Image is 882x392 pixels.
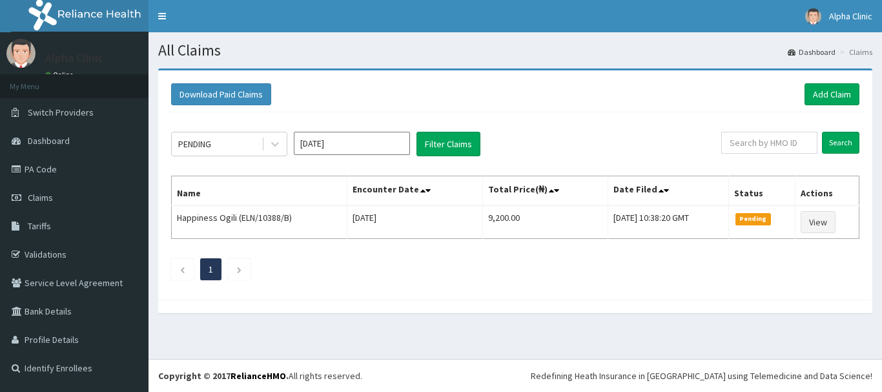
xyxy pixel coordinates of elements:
[178,138,211,150] div: PENDING
[805,83,859,105] a: Add Claim
[347,205,482,239] td: [DATE]
[531,369,872,382] div: Redefining Heath Insurance in [GEOGRAPHIC_DATA] using Telemedicine and Data Science!
[209,263,213,275] a: Page 1 is your current page
[149,359,882,392] footer: All rights reserved.
[829,10,872,22] span: Alpha Clinic
[735,213,771,225] span: Pending
[608,205,728,239] td: [DATE] 10:38:20 GMT
[729,176,795,206] th: Status
[482,176,608,206] th: Total Price(₦)
[179,263,185,275] a: Previous page
[294,132,410,155] input: Select Month and Year
[6,39,36,68] img: User Image
[805,8,821,25] img: User Image
[171,83,271,105] button: Download Paid Claims
[172,205,347,239] td: Happiness Ogili (ELN/10388/B)
[158,370,289,382] strong: Copyright © 2017 .
[172,176,347,206] th: Name
[721,132,817,154] input: Search by HMO ID
[236,263,242,275] a: Next page
[822,132,859,154] input: Search
[45,52,103,64] p: Alpha Clinic
[482,205,608,239] td: 9,200.00
[158,42,872,59] h1: All Claims
[801,211,836,233] a: View
[788,46,836,57] a: Dashboard
[28,192,53,203] span: Claims
[608,176,728,206] th: Date Filed
[45,70,76,79] a: Online
[347,176,482,206] th: Encounter Date
[231,370,286,382] a: RelianceHMO
[28,220,51,232] span: Tariffs
[28,135,70,147] span: Dashboard
[28,107,94,118] span: Switch Providers
[795,176,859,206] th: Actions
[416,132,480,156] button: Filter Claims
[837,46,872,57] li: Claims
